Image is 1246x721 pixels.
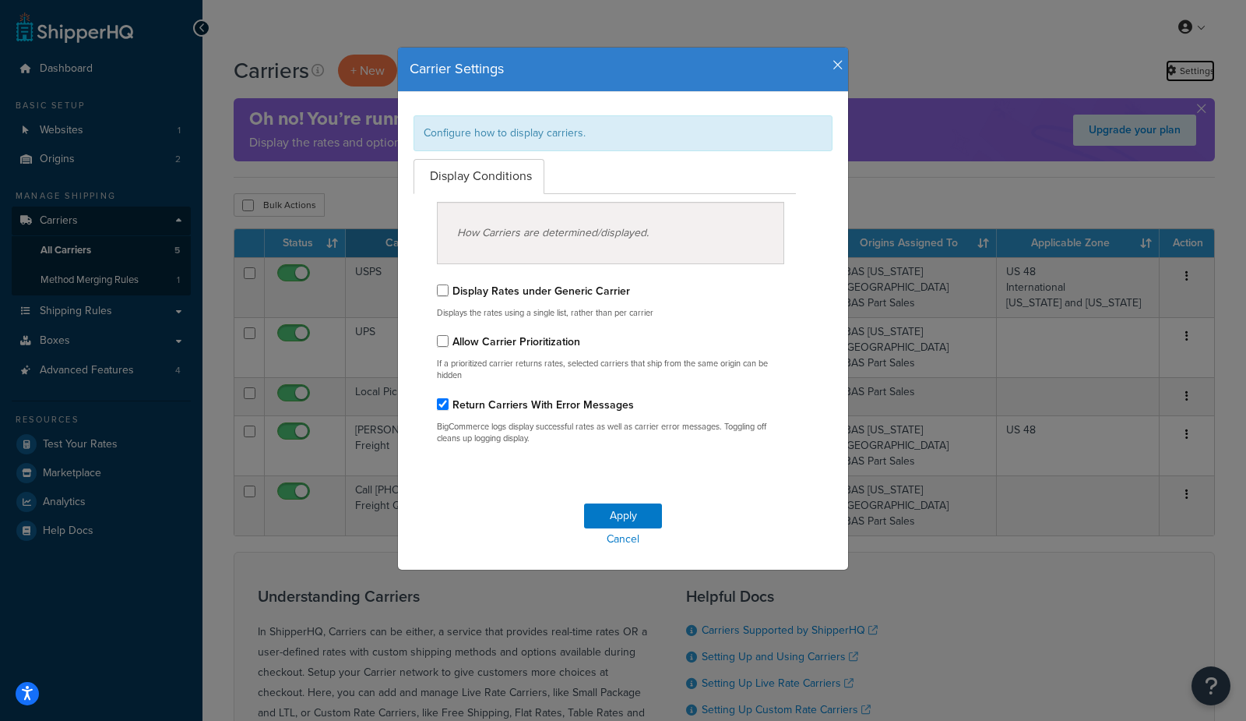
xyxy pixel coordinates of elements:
h4: Carrier Settings [410,59,836,80]
p: If a prioritized carrier returns rates, selected carriers that ship from the same origin can be h... [437,358,784,382]
a: Cancel [398,528,848,550]
label: Allow Carrier Prioritization [452,334,580,350]
button: Apply [584,504,662,528]
p: Displays the rates using a single list, rather than per carrier [437,307,784,319]
label: Return Carriers With Error Messages [452,397,634,413]
a: Display Conditions [414,159,544,194]
label: Display Rates under Generic Carrier [452,283,630,299]
div: Configure how to display carriers. [414,115,832,151]
input: Return Carriers With Error Messages [437,398,449,410]
p: BigCommerce logs display successful rates as well as carrier error messages. Toggling off cleans ... [437,421,784,445]
input: Display Rates under Generic Carrier [437,285,449,296]
input: Allow Carrier Prioritization [437,335,449,347]
div: How Carriers are determined/displayed. [437,202,784,264]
